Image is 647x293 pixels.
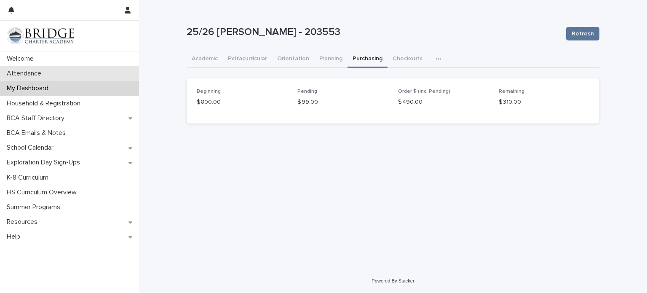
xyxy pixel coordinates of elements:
[3,114,71,122] p: BCA Staff Directory
[3,174,55,182] p: K-8 Curriculum
[223,51,272,68] button: Extracurricular
[3,129,72,137] p: BCA Emails & Notes
[197,89,221,94] span: Beginning
[314,51,348,68] button: Planning
[398,89,450,94] span: Order $ (inc. Pending)
[272,51,314,68] button: Orientation
[187,26,559,38] p: 25/26 [PERSON_NAME] - 203553
[372,278,414,283] a: Powered By Stacker
[348,51,388,68] button: Purchasing
[187,51,223,68] button: Academic
[297,98,388,107] p: $ 99.00
[3,203,67,211] p: Summer Programs
[3,218,44,226] p: Resources
[3,84,55,92] p: My Dashboard
[3,99,87,108] p: Household & Registration
[499,89,524,94] span: Remaining
[572,30,594,38] span: Refresh
[7,27,74,44] img: V1C1m3IdTEidaUdm9Hs0
[566,27,599,40] button: Refresh
[3,55,40,63] p: Welcome
[3,70,48,78] p: Attendance
[3,144,60,152] p: School Calendar
[388,51,428,68] button: Checkouts
[3,233,27,241] p: Help
[398,98,489,107] p: $ 490.00
[3,188,83,196] p: HS Curriculum Overview
[297,89,317,94] span: Pending
[499,98,589,107] p: $ 310.00
[3,159,87,167] p: Exploration Day Sign-Ups
[197,98,287,107] p: $ 800.00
